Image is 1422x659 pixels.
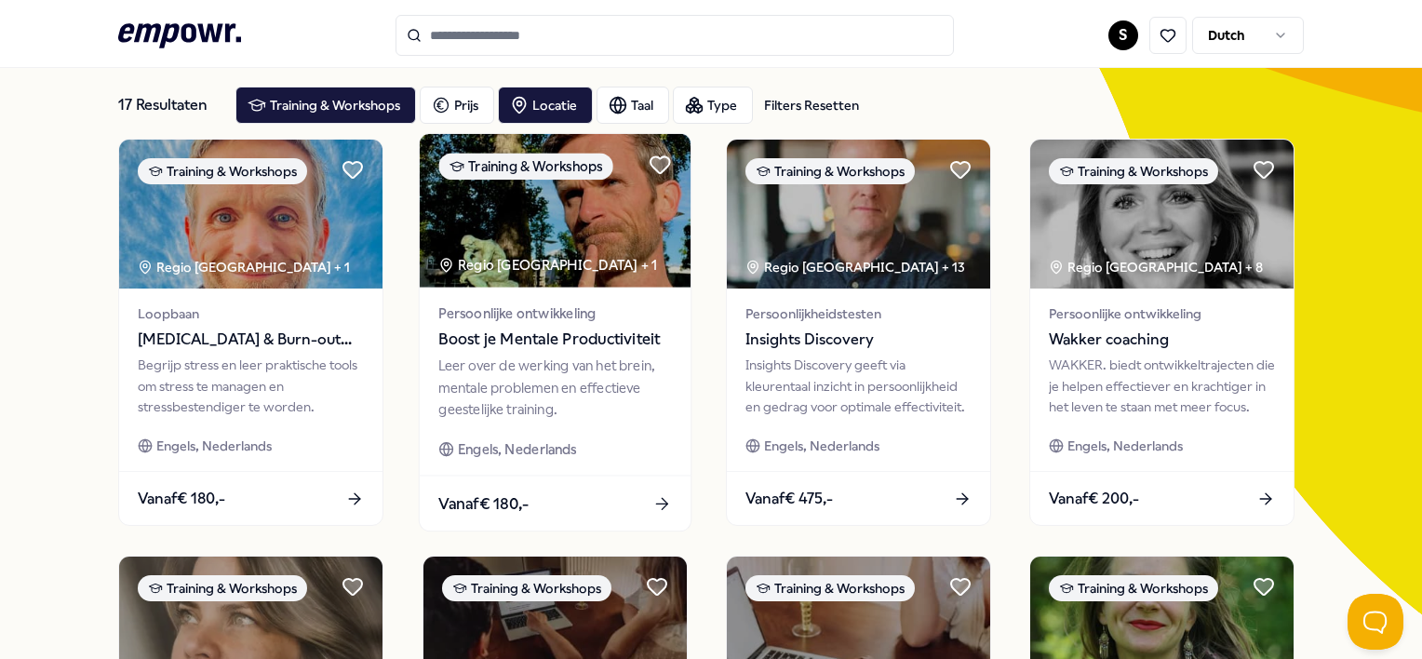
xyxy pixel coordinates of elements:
[118,139,383,526] a: package imageTraining & WorkshopsRegio [GEOGRAPHIC_DATA] + 1Loopbaan[MEDICAL_DATA] & Burn-out Pre...
[727,140,990,289] img: package image
[1049,257,1263,277] div: Regio [GEOGRAPHIC_DATA] + 8
[498,87,593,124] button: Locatie
[138,328,364,352] span: [MEDICAL_DATA] & Burn-out Preventie
[396,15,954,56] input: Search for products, categories or subcategories
[438,328,671,352] span: Boost je Mentale Productiviteit
[764,436,879,456] span: Engels, Nederlands
[420,87,494,124] button: Prijs
[597,87,669,124] button: Taal
[119,140,382,289] img: package image
[235,87,416,124] button: Training & Workshops
[1348,594,1403,650] iframe: Help Scout Beacon - Open
[1030,140,1294,289] img: package image
[438,356,671,420] div: Leer over de werking van het brein, mentale problemen en effectieve geestelijke training.
[118,87,221,124] div: 17 Resultaten
[745,575,915,601] div: Training & Workshops
[442,575,611,601] div: Training & Workshops
[1049,303,1275,324] span: Persoonlijke ontwikkeling
[1049,575,1218,601] div: Training & Workshops
[1049,158,1218,184] div: Training & Workshops
[745,303,972,324] span: Persoonlijkheidstesten
[419,134,690,288] img: package image
[1108,20,1138,50] button: S
[438,153,612,180] div: Training & Workshops
[156,436,272,456] span: Engels, Nederlands
[745,257,965,277] div: Regio [GEOGRAPHIC_DATA] + 13
[1049,487,1139,511] span: Vanaf € 200,-
[745,355,972,417] div: Insights Discovery geeft via kleurentaal inzicht in persoonlijkheid en gedrag voor optimale effec...
[138,575,307,601] div: Training & Workshops
[138,303,364,324] span: Loopbaan
[1049,355,1275,417] div: WAKKER. biedt ontwikkeltrajecten die je helpen effectiever en krachtiger in het leven te staan me...
[438,491,529,516] span: Vanaf € 180,-
[745,487,833,511] span: Vanaf € 475,-
[438,254,657,276] div: Regio [GEOGRAPHIC_DATA] + 1
[138,487,225,511] span: Vanaf € 180,-
[138,158,307,184] div: Training & Workshops
[745,158,915,184] div: Training & Workshops
[138,355,364,417] div: Begrijp stress en leer praktische tools om stress te managen en stressbestendiger te worden.
[673,87,753,124] button: Type
[458,438,577,460] span: Engels, Nederlands
[726,139,991,526] a: package imageTraining & WorkshopsRegio [GEOGRAPHIC_DATA] + 13PersoonlijkheidstestenInsights Disco...
[418,133,691,532] a: package imageTraining & WorkshopsRegio [GEOGRAPHIC_DATA] + 1Persoonlijke ontwikkelingBoost je Men...
[745,328,972,352] span: Insights Discovery
[1067,436,1183,456] span: Engels, Nederlands
[438,303,671,324] span: Persoonlijke ontwikkeling
[764,95,859,115] div: Filters Resetten
[1029,139,1295,526] a: package imageTraining & WorkshopsRegio [GEOGRAPHIC_DATA] + 8Persoonlijke ontwikkelingWakker coach...
[1049,328,1275,352] span: Wakker coaching
[138,257,350,277] div: Regio [GEOGRAPHIC_DATA] + 1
